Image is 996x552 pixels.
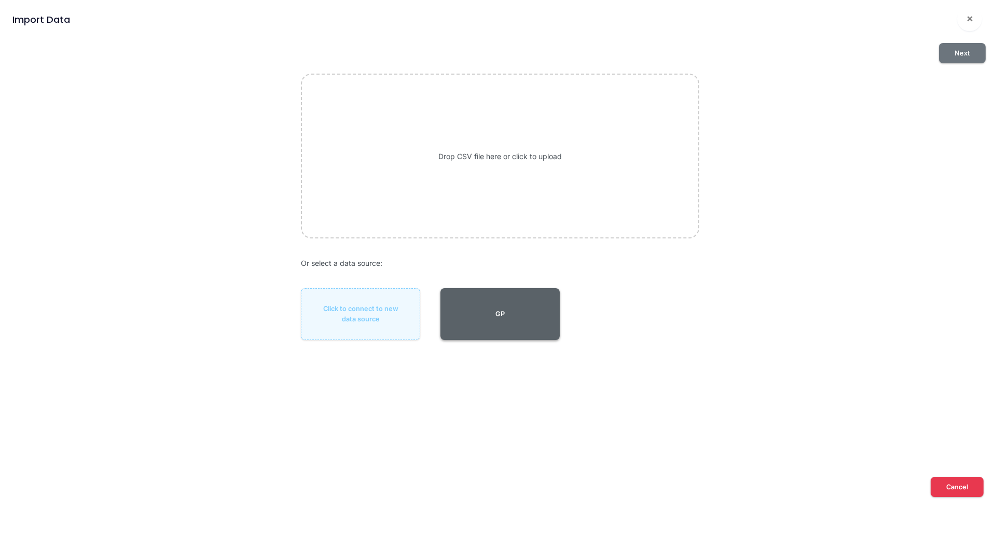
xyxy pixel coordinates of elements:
[301,288,420,340] button: Click to connect to new data source
[931,477,984,497] button: Cancel
[301,74,699,238] div: Drop CSV file here or click to upload
[12,12,70,26] div: Import Data
[440,288,560,340] button: GP
[939,43,986,63] button: Next
[957,6,982,31] button: Close
[301,258,699,268] div: Or select a data source:
[966,12,973,24] span: ×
